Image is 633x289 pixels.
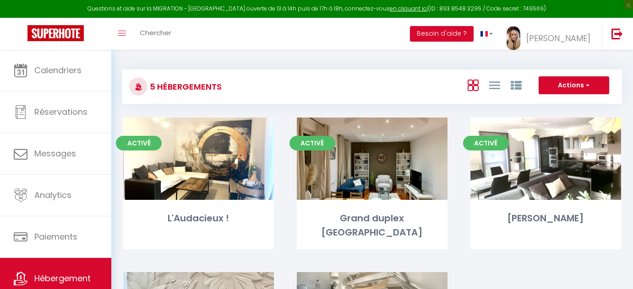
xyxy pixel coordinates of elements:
[595,251,633,289] iframe: LiveChat chat widget
[390,5,428,12] a: en cliquant ici
[34,64,82,76] span: Calendriers
[116,136,162,150] span: Activé
[611,28,623,39] img: logout
[34,189,71,201] span: Analytics
[500,18,602,50] a: ... [PERSON_NAME]
[507,26,520,50] img: ...
[297,211,447,240] div: Grand duplex [GEOGRAPHIC_DATA]
[147,76,222,97] h3: 5 Hébergements
[526,32,590,44] span: [PERSON_NAME]
[463,136,509,150] span: Activé
[344,150,399,168] a: Editer
[470,211,621,225] div: [PERSON_NAME]
[133,18,178,50] a: Chercher
[518,150,573,168] a: Editer
[123,211,274,225] div: L'Audacieux !
[511,77,522,92] a: Vue par Groupe
[410,26,474,42] button: Besoin d'aide ?
[468,77,479,92] a: Vue en Box
[34,148,76,159] span: Messages
[171,150,226,168] a: Editer
[34,231,77,242] span: Paiements
[539,76,609,95] button: Actions
[489,77,500,92] a: Vue en Liste
[34,273,91,284] span: Hébergement
[34,106,87,118] span: Réservations
[289,136,335,150] span: Activé
[140,28,171,37] span: Chercher
[27,25,84,41] img: Super Booking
